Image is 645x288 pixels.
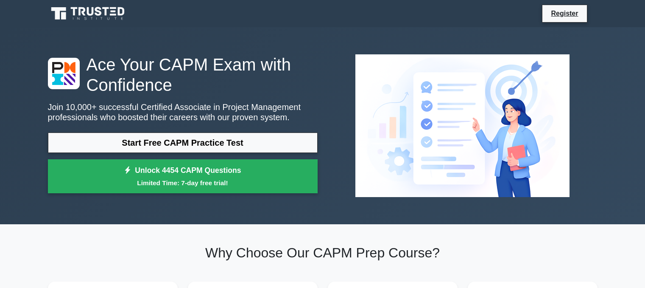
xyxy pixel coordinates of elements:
small: Limited Time: 7-day free trial! [59,178,307,188]
h1: Ace Your CAPM Exam with Confidence [48,54,318,95]
img: Certified Associate in Project Management Preview [349,48,576,204]
h2: Why Choose Our CAPM Prep Course? [48,245,598,261]
a: Register [546,8,583,19]
a: Start Free CAPM Practice Test [48,133,318,153]
p: Join 10,000+ successful Certified Associate in Project Management professionals who boosted their... [48,102,318,122]
a: Unlock 4454 CAPM QuestionsLimited Time: 7-day free trial! [48,159,318,193]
